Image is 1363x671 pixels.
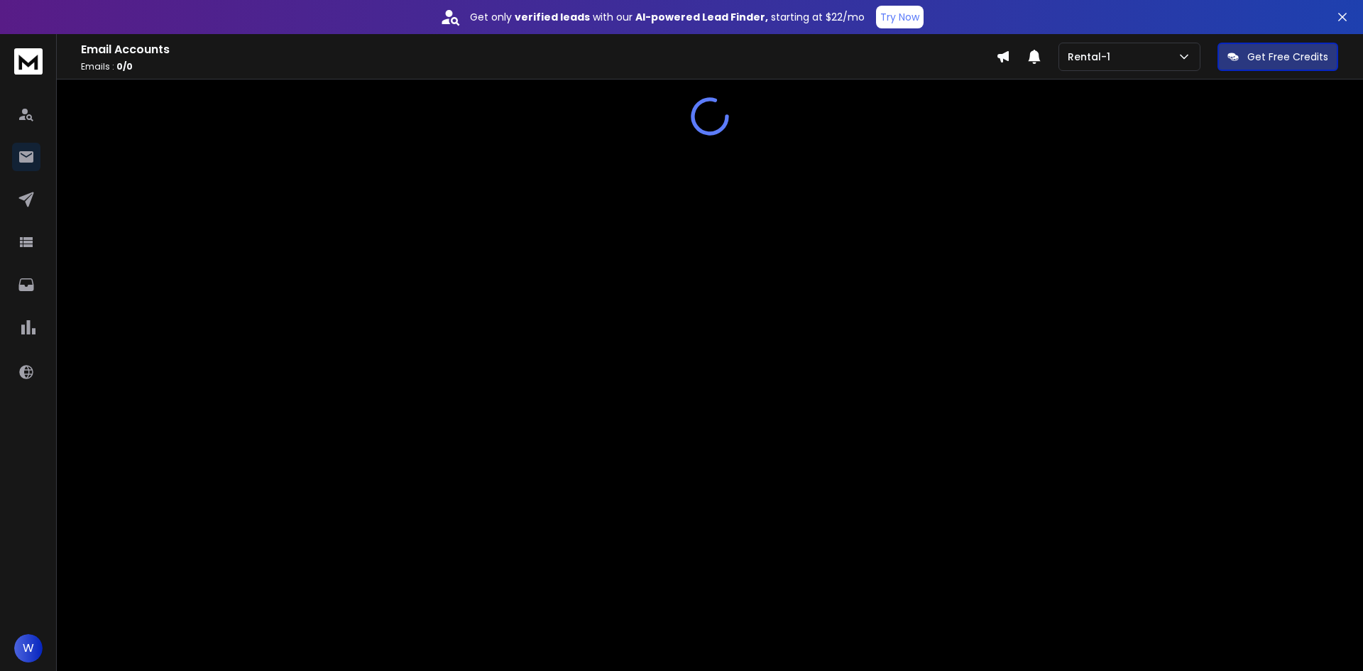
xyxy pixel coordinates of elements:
strong: AI-powered Lead Finder, [635,10,768,24]
p: Get only with our starting at $22/mo [470,10,865,24]
span: 0 / 0 [116,60,133,72]
button: Try Now [876,6,924,28]
button: W [14,634,43,662]
p: Try Now [880,10,919,24]
strong: verified leads [515,10,590,24]
img: logo [14,48,43,75]
button: Get Free Credits [1217,43,1338,71]
h1: Email Accounts [81,41,996,58]
p: Get Free Credits [1247,50,1328,64]
p: Emails : [81,61,996,72]
p: Rental-1 [1068,50,1116,64]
